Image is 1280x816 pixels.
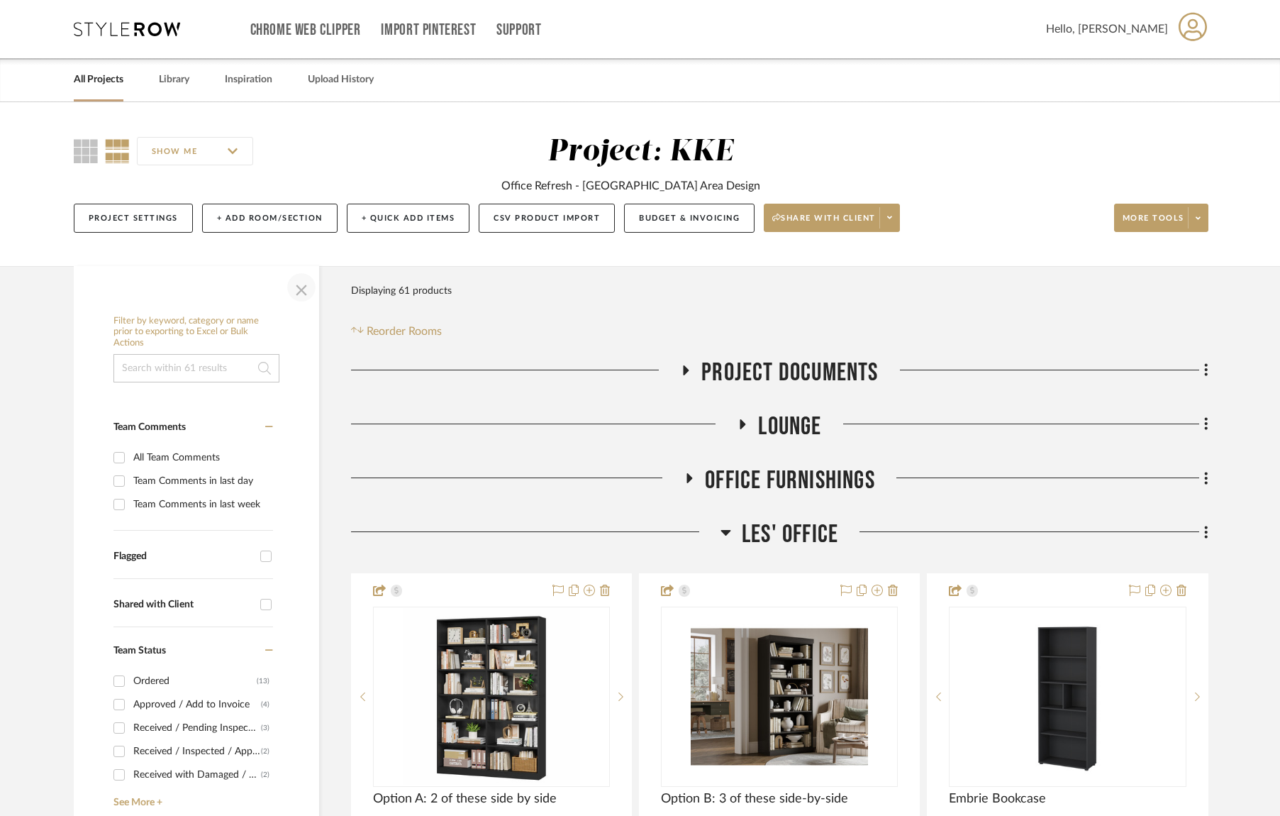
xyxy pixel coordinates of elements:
[373,791,557,807] span: Option A: 2 of these side by side
[501,177,760,194] div: Office Refresh - [GEOGRAPHIC_DATA] Area Design
[133,670,257,693] div: Ordered
[403,608,580,785] img: Option A: 2 of these side by side
[496,24,541,36] a: Support
[133,693,261,716] div: Approved / Add to Invoice
[979,608,1156,785] img: Embrie Bookcase
[705,465,875,496] span: Office Furnishings
[225,70,272,89] a: Inspiration
[764,204,900,232] button: Share with client
[351,323,443,340] button: Reorder Rooms
[758,412,821,442] span: Lounge
[113,354,279,382] input: Search within 61 results
[133,493,269,516] div: Team Comments in last week
[287,273,316,302] button: Close
[308,70,374,89] a: Upload History
[113,599,253,611] div: Shared with Client
[261,763,269,786] div: (2)
[547,137,733,167] div: Project: KKE
[110,786,273,809] a: See More +
[257,670,269,693] div: (13)
[74,70,123,89] a: All Projects
[742,519,838,550] span: Les' Office
[261,740,269,763] div: (2)
[113,646,166,656] span: Team Status
[159,70,189,89] a: Library
[691,608,868,785] img: Option B: 3 of these side-by-side
[261,693,269,716] div: (4)
[133,763,261,786] div: Received with Damaged / Awaiting Vendor Response
[74,204,193,233] button: Project Settings
[113,316,279,349] h6: Filter by keyword, category or name prior to exporting to Excel or Bulk Actions
[381,24,476,36] a: Import Pinterest
[113,551,253,563] div: Flagged
[701,358,878,388] span: PROJECT DOCUMENTS
[661,791,848,807] span: Option B: 3 of these side-by-side
[347,204,470,233] button: + Quick Add Items
[113,422,186,432] span: Team Comments
[133,470,269,492] div: Team Comments in last day
[261,717,269,739] div: (3)
[202,204,338,233] button: + Add Room/Section
[1123,213,1184,234] span: More tools
[367,323,442,340] span: Reorder Rooms
[133,446,269,469] div: All Team Comments
[351,277,452,305] div: Displaying 61 products
[479,204,615,233] button: CSV Product Import
[250,24,361,36] a: Chrome Web Clipper
[1114,204,1208,232] button: More tools
[133,717,261,739] div: Received / Pending Inspection
[772,213,876,234] span: Share with client
[1046,21,1168,38] span: Hello, [PERSON_NAME]
[624,204,755,233] button: Budget & Invoicing
[949,791,1046,807] span: Embrie Bookcase
[133,740,261,763] div: Received / Inspected / Approved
